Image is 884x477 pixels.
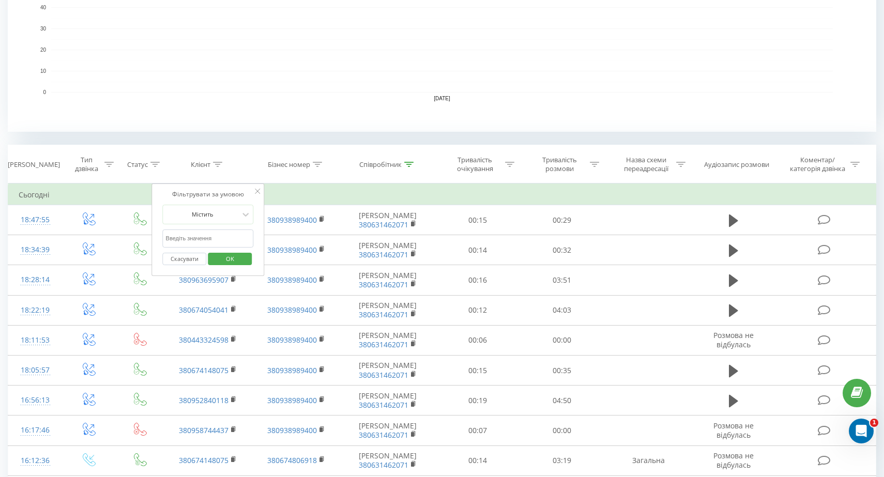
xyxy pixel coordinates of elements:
span: 1 [870,419,878,427]
a: 380938989400 [267,335,317,345]
a: 380938989400 [267,365,317,375]
div: 18:11:53 [19,330,52,350]
td: 00:00 [520,416,605,445]
a: 380938989400 [267,215,317,225]
div: Коментар/категорія дзвінка [787,156,848,173]
td: 00:19 [435,386,520,416]
td: Сьогодні [8,184,876,205]
div: Тривалість очікування [447,156,502,173]
text: [DATE] [434,96,450,101]
a: 380958744437 [179,425,228,435]
div: Фільтрувати за умовою [163,189,254,199]
td: [PERSON_NAME] [340,265,435,295]
td: 00:12 [435,295,520,325]
a: 380938989400 [267,425,317,435]
text: 30 [40,26,47,32]
a: 380631462071 [359,280,408,289]
text: 0 [43,89,46,95]
td: 00:16 [435,265,520,295]
td: [PERSON_NAME] [340,205,435,235]
td: 00:35 [520,356,605,386]
div: 18:28:14 [19,270,52,290]
span: OK [216,251,245,267]
div: Тип дзвінка [71,156,102,173]
text: 20 [40,47,47,53]
a: 380674806918 [267,455,317,465]
div: Клієнт [191,160,210,169]
a: 380938989400 [267,395,317,405]
td: 03:51 [520,265,605,295]
td: 00:32 [520,235,605,265]
td: 00:07 [435,416,520,445]
a: 380674148075 [179,365,228,375]
a: 380938989400 [267,245,317,255]
a: 380938989400 [267,275,317,285]
a: 380631462071 [359,220,408,229]
div: 18:05:57 [19,360,52,380]
td: Загальна [604,445,692,475]
td: [PERSON_NAME] [340,445,435,475]
div: Бізнес номер [268,160,310,169]
span: Розмова не відбулась [713,451,754,470]
span: Розмова не відбулась [713,421,754,440]
a: 380674148075 [179,455,228,465]
td: [PERSON_NAME] [340,295,435,325]
a: 380631462071 [359,310,408,319]
input: Введіть значення [163,229,254,248]
a: 380938989400 [267,305,317,315]
td: 00:15 [435,205,520,235]
td: [PERSON_NAME] [340,356,435,386]
a: 380674054041 [179,305,228,315]
span: Розмова не відбулась [713,330,754,349]
td: 00:14 [435,235,520,265]
td: 03:19 [520,445,605,475]
div: 16:56:13 [19,390,52,410]
a: 380631462071 [359,400,408,410]
td: 00:00 [520,325,605,355]
td: [PERSON_NAME] [340,386,435,416]
div: [PERSON_NAME] [8,160,60,169]
a: 380963695907 [179,275,228,285]
td: 00:15 [435,356,520,386]
a: 380631462071 [359,430,408,440]
td: 04:50 [520,386,605,416]
div: Співробітник [359,160,402,169]
div: Тривалість розмови [532,156,587,173]
div: 18:34:39 [19,240,52,260]
a: 380631462071 [359,460,408,470]
td: 00:06 [435,325,520,355]
iframe: Intercom live chat [849,419,874,443]
a: 380443324598 [179,335,228,345]
td: 04:03 [520,295,605,325]
td: 00:14 [435,445,520,475]
div: Аудіозапис розмови [704,160,769,169]
text: 10 [40,68,47,74]
td: 00:29 [520,205,605,235]
button: Скасувати [163,253,207,266]
button: OK [208,253,252,266]
td: [PERSON_NAME] [340,325,435,355]
text: 40 [40,5,47,10]
div: 16:17:46 [19,420,52,440]
div: Статус [127,160,148,169]
td: [PERSON_NAME] [340,235,435,265]
div: Назва схеми переадресації [618,156,674,173]
a: 380631462071 [359,370,408,380]
a: 380952840118 [179,395,228,405]
a: 380631462071 [359,340,408,349]
td: [PERSON_NAME] [340,416,435,445]
div: 18:47:55 [19,210,52,230]
div: 18:22:19 [19,300,52,320]
a: 380631462071 [359,250,408,259]
div: 16:12:36 [19,451,52,471]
